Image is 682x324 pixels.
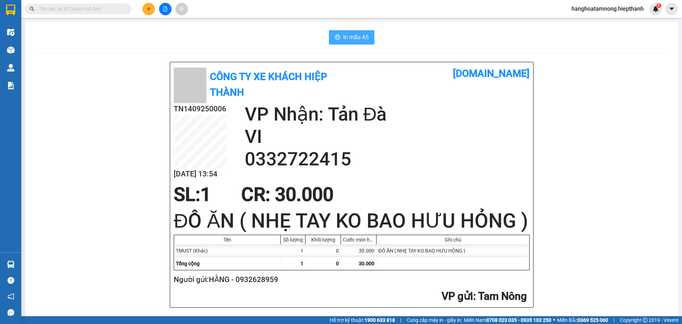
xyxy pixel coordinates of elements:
span: Miền Bắc [557,316,608,324]
span: aim [179,6,184,11]
h2: TN1409250006 [174,103,227,115]
div: Ghi chú [378,237,527,243]
span: Cung cấp máy in - giấy in: [407,316,462,324]
h2: [DATE] 13:54 [174,168,227,180]
h2: VI [245,126,530,148]
span: plus [146,6,151,11]
span: 1 [657,3,660,8]
span: message [7,309,14,316]
img: warehouse-icon [7,64,15,71]
b: Công Ty xe khách HIỆP THÀNH [210,71,327,98]
span: 30.000 [359,261,374,266]
span: 1 [301,261,303,266]
h2: 0332722415 [245,148,530,170]
img: warehouse-icon [7,46,15,54]
span: hanghoatamnong.hiepthanh [566,4,649,13]
img: warehouse-icon [7,261,15,268]
div: Cước món hàng [343,237,374,243]
b: [DOMAIN_NAME] [453,68,530,79]
div: 1 [281,244,305,257]
button: aim [175,3,188,15]
button: printerIn mẫu A5 [329,30,374,44]
button: plus [142,3,155,15]
span: printer [335,34,340,41]
h2: VP Nhận: Tản Đà [245,103,530,126]
h1: ĐỒ ĂN ( NHẸ TAY KO BAO HƯU HỎNG ) [174,207,530,235]
div: Số lượng [282,237,303,243]
h2: Người gửi: HẰNG - 0932628959 [174,274,527,286]
span: CR : 30.000 [241,184,334,206]
button: file-add [159,3,172,15]
div: Tên [176,237,278,243]
div: 0 [305,244,341,257]
img: icon-new-feature [653,6,659,12]
span: | [400,316,401,324]
span: file-add [163,6,168,11]
span: 0 [336,261,339,266]
sup: 1 [656,3,661,8]
span: VP gửi [442,290,473,302]
img: logo-vxr [6,5,15,15]
div: ĐỒ ĂN ( NHẸ TAY KO BAO HƯU HỎNG ) [377,244,529,257]
strong: 0708 023 035 - 0935 103 250 [486,317,551,323]
div: 30.000 [341,244,377,257]
span: 1 [200,184,211,206]
img: warehouse-icon [7,28,15,36]
span: caret-down [669,6,675,12]
h2: : Tam Nông [174,289,527,304]
span: Hỗ trợ kỹ thuật: [330,316,395,324]
span: notification [7,293,14,300]
span: ⚪️ [553,319,555,322]
div: Khối lượng [307,237,339,243]
span: question-circle [7,277,14,284]
input: Tìm tên, số ĐT hoặc mã đơn [39,5,123,13]
button: caret-down [665,3,678,15]
span: In mẫu A5 [343,33,369,42]
img: solution-icon [7,82,15,89]
span: Tổng cộng [176,261,200,266]
span: | [613,316,615,324]
strong: 1900 633 818 [364,317,395,323]
div: TMUST (Khác) [174,244,281,257]
strong: 0369 525 060 [578,317,608,323]
span: SL: [174,184,200,206]
span: copyright [643,318,648,323]
span: search [29,6,34,11]
span: Miền Nam [464,316,551,324]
